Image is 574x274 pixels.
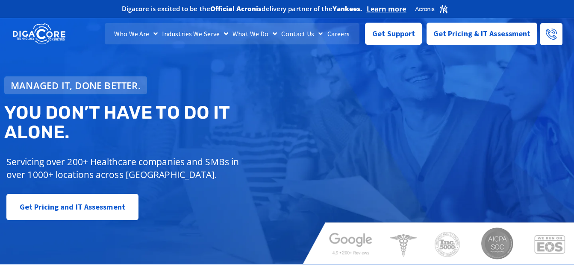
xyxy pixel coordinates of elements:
[333,4,362,13] b: Yankees.
[433,25,531,42] span: Get Pricing & IT Assessment
[105,23,359,44] nav: Menu
[367,5,406,13] a: Learn more
[415,4,448,14] img: Acronis
[11,81,141,90] span: Managed IT, done better.
[230,23,279,44] a: What We Do
[6,194,138,220] a: Get Pricing and IT Assessment
[372,25,415,42] span: Get Support
[325,23,352,44] a: Careers
[13,23,65,45] img: DigaCore Technology Consulting
[4,103,293,142] h2: You don’t have to do IT alone.
[160,23,230,44] a: Industries We Serve
[6,155,241,181] p: Servicing over 200+ Healthcare companies and SMBs in over 1000+ locations across [GEOGRAPHIC_DATA].
[122,6,362,12] h2: Digacore is excited to be the delivery partner of the
[4,76,147,94] a: Managed IT, done better.
[210,4,262,13] b: Official Acronis
[427,23,538,45] a: Get Pricing & IT Assessment
[365,23,422,45] a: Get Support
[112,23,160,44] a: Who We Are
[279,23,325,44] a: Contact Us
[20,198,125,216] span: Get Pricing and IT Assessment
